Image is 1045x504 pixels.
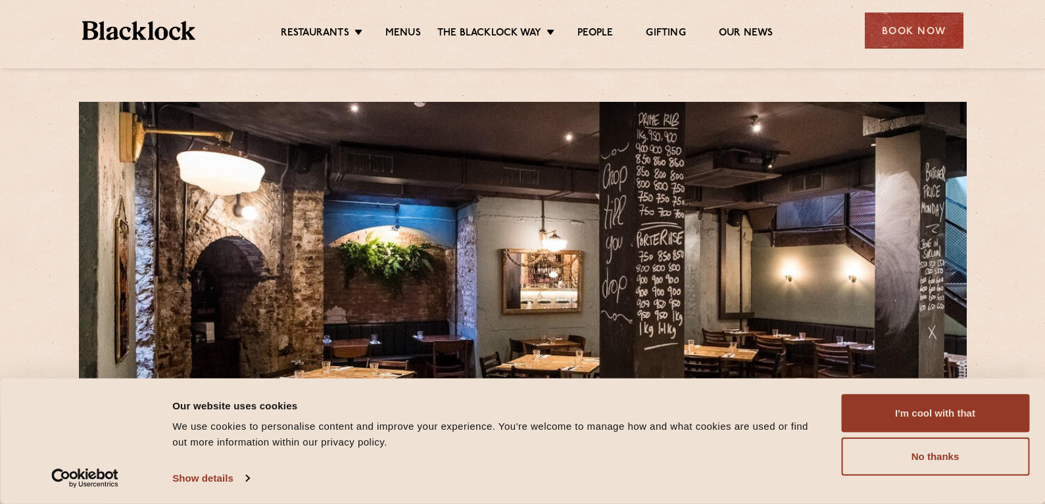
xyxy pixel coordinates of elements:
button: I'm cool with that [841,394,1029,432]
a: Show details [172,469,249,488]
a: Our News [719,27,773,41]
a: Gifting [646,27,685,41]
div: Our website uses cookies [172,398,812,413]
img: BL_Textured_Logo-footer-cropped.svg [82,21,196,40]
div: Book Now [865,12,963,49]
a: The Blacklock Way [437,27,541,41]
button: No thanks [841,438,1029,476]
a: Menus [385,27,421,41]
div: We use cookies to personalise content and improve your experience. You're welcome to manage how a... [172,419,812,450]
a: People [577,27,613,41]
a: Usercentrics Cookiebot - opens in a new window [28,469,143,488]
a: Restaurants [281,27,349,41]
